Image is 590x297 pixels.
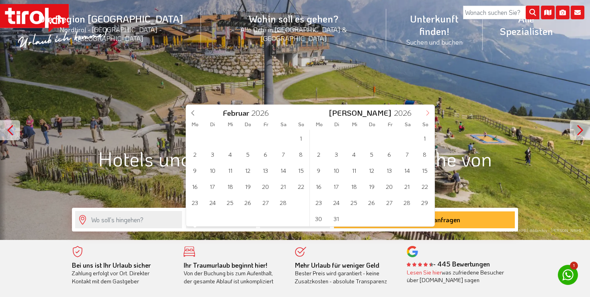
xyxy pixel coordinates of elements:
[417,122,434,127] span: So
[399,122,417,127] span: Sa
[240,162,256,178] span: Februar 12, 2026
[249,108,276,118] input: Year
[222,195,238,210] span: Februar 25, 2026
[391,108,418,118] input: Year
[184,261,267,269] b: Ihr Traumurlaub beginnt hier!
[258,146,273,162] span: Februar 6, 2026
[399,146,415,162] span: März 7, 2026
[407,260,490,268] b: - 445 Bewertungen
[570,262,578,270] span: 1
[275,146,291,162] span: Februar 7, 2026
[223,109,249,117] span: Februar
[346,178,362,194] span: März 18, 2026
[399,162,415,178] span: März 14, 2026
[407,268,506,284] div: was zufriedene Besucher über [DOMAIN_NAME] sagen
[381,146,397,162] span: März 6, 2026
[381,195,397,210] span: März 27, 2026
[240,195,256,210] span: Februar 26, 2026
[558,265,578,285] a: 1
[328,211,344,226] span: März 31, 2026
[30,25,191,43] small: Nordtirol - [GEOGRAPHIC_DATA] - [GEOGRAPHIC_DATA]
[295,261,395,285] div: Bester Preis wird garantiert - keine Zusatzkosten - absolute Transparenz
[184,261,283,285] div: Von der Buchung bis zum Aufenthalt, der gesamte Ablauf ist unkompliziert
[328,178,344,194] span: März 17, 2026
[381,122,399,127] span: Fr
[364,146,379,162] span: März 5, 2026
[293,162,309,178] span: Februar 15, 2026
[417,178,432,194] span: März 22, 2026
[311,211,326,226] span: März 30, 2026
[222,178,238,194] span: Februar 18, 2026
[311,178,326,194] span: März 16, 2026
[187,195,203,210] span: Februar 23, 2026
[293,178,309,194] span: Februar 22, 2026
[222,162,238,178] span: Februar 11, 2026
[407,268,442,276] a: Lesen Sie hier
[201,4,386,51] a: Wohin soll es gehen?Alle Orte in [GEOGRAPHIC_DATA] & [GEOGRAPHIC_DATA]
[399,195,415,210] span: März 28, 2026
[240,146,256,162] span: Februar 5, 2026
[204,122,221,127] span: Di
[396,37,473,46] small: Suchen und buchen
[72,261,172,285] div: Zahlung erfolgt vor Ort. Direkter Kontakt mit dem Gastgeber
[186,122,204,127] span: Mo
[417,195,432,210] span: März 29, 2026
[364,178,379,194] span: März 19, 2026
[311,195,326,210] span: März 23, 2026
[275,162,291,178] span: Februar 14, 2026
[187,178,203,194] span: Februar 16, 2026
[399,178,415,194] span: März 21, 2026
[275,122,293,127] span: Sa
[205,146,220,162] span: Februar 3, 2026
[293,130,309,146] span: Februar 1, 2026
[293,146,309,162] span: Februar 8, 2026
[346,195,362,210] span: März 25, 2026
[72,261,151,269] b: Bei uns ist Ihr Urlaub sicher
[381,178,397,194] span: März 20, 2026
[386,4,483,55] a: Unterkunft finden!Suchen und buchen
[295,261,379,269] b: Mehr Urlaub für weniger Geld
[222,146,238,162] span: Februar 4, 2026
[417,162,432,178] span: März 15, 2026
[311,146,326,162] span: März 2, 2026
[75,211,182,228] input: Wo soll's hingehen?
[275,195,291,210] span: Februar 28, 2026
[363,122,381,127] span: Do
[205,178,220,194] span: Februar 17, 2026
[346,122,363,127] span: Mi
[221,122,239,127] span: Mi
[72,147,518,192] h1: Hotels und Ferienwohnungen in der Nähe von Ellmi's Zauberwelt
[346,146,362,162] span: März 4, 2026
[211,25,377,43] small: Alle Orte in [GEOGRAPHIC_DATA] & [GEOGRAPHIC_DATA]
[483,4,570,46] a: Alle Spezialisten
[258,195,273,210] span: Februar 27, 2026
[205,195,220,210] span: Februar 24, 2026
[328,146,344,162] span: März 3, 2026
[187,162,203,178] span: Februar 9, 2026
[328,122,346,127] span: Di
[364,162,379,178] span: März 12, 2026
[239,122,257,127] span: Do
[20,4,201,51] a: Die Region [GEOGRAPHIC_DATA]Nordtirol - [GEOGRAPHIC_DATA] - [GEOGRAPHIC_DATA]
[381,162,397,178] span: März 13, 2026
[187,146,203,162] span: Februar 2, 2026
[258,178,273,194] span: Februar 20, 2026
[275,178,291,194] span: Februar 21, 2026
[571,6,584,19] i: Kontakt
[240,178,256,194] span: Februar 19, 2026
[364,195,379,210] span: März 26, 2026
[417,130,432,146] span: März 1, 2026
[293,122,310,127] span: So
[541,6,555,19] i: Karte öffnen
[310,122,328,127] span: Mo
[205,162,220,178] span: Februar 10, 2026
[463,6,539,19] input: Wonach suchen Sie?
[328,162,344,178] span: März 10, 2026
[556,6,570,19] i: Fotogalerie
[257,122,275,127] span: Fr
[417,146,432,162] span: März 8, 2026
[329,109,391,117] span: [PERSON_NAME]
[258,162,273,178] span: Februar 13, 2026
[328,195,344,210] span: März 24, 2026
[311,162,326,178] span: März 9, 2026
